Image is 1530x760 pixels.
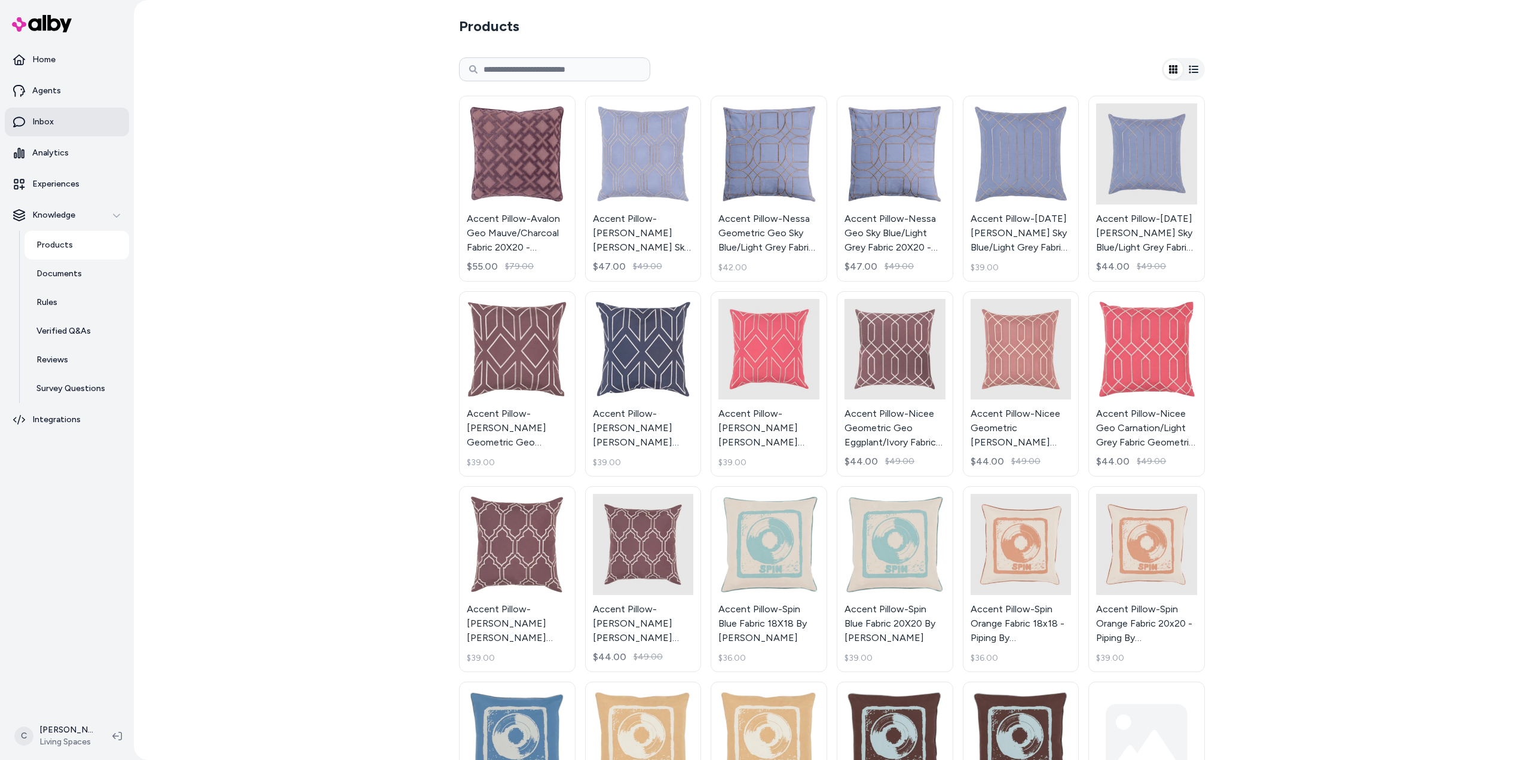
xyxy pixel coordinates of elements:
[963,486,1079,672] a: Accent Pillow-Spin Orange Fabric 18x18 - Piping By SuryaAccent Pillow-Spin Orange Fabric 18x18 - ...
[32,178,79,190] p: Experiences
[711,486,827,672] a: Accent Pillow-Spin Blue Fabric 18X18 By SuryaAccent Pillow-Spin Blue Fabric 18X18 By [PERSON_NAME...
[5,108,129,136] a: Inbox
[25,317,129,346] a: Verified Q&As
[25,231,129,260] a: Products
[837,486,953,672] a: Accent Pillow-Spin Blue Fabric 20X20 By SuryaAccent Pillow-Spin Blue Fabric 20X20 By [PERSON_NAME...
[585,96,702,282] a: Accent Pillow-Natalie Geo Sky Blue/Light Grey Fabric 20X20 - Geometric By SuryaAccent Pillow-[PER...
[711,291,827,477] a: Accent Pillow-Nora Geo Carnation/Light Grey Fabric Geometric 18X18 By SuryaAccent Pillow-[PERSON_...
[14,727,33,746] span: C
[5,405,129,434] a: Integrations
[12,15,72,32] img: alby Logo
[711,96,827,282] a: Accent Pillow-Nessa Geometric Geo Sky Blue/Light Grey Fabric 18X18 By SuryaAccent Pillow-Nessa Ge...
[36,297,57,309] p: Rules
[1088,486,1205,672] a: Accent Pillow-Spin Orange Fabric 20x20 - Piping By SuryaAccent Pillow-Spin Orange Fabric 20x20 - ...
[963,96,1079,282] a: Accent Pillow-Noel Geo Sky Blue/Light Grey Fabric 18X18 - Geometric By SuryaAccent Pillow-[DATE][...
[585,486,702,672] a: Accent Pillow-Norinne Geo Mauve/Light Grey Fabric Geometric 20x20 By SuryaAccent Pillow-[PERSON_N...
[25,260,129,288] a: Documents
[32,209,75,221] p: Knowledge
[7,717,103,755] button: C[PERSON_NAME]Living Spaces
[39,736,93,748] span: Living Spaces
[459,96,576,282] a: Accent Pillow-Avalon Geo Mauve/Charcoal Fabric 20X20 - Geometric By SuryaAccent Pillow-Avalon Geo...
[32,54,56,66] p: Home
[36,383,105,395] p: Survey Questions
[32,116,54,128] p: Inbox
[5,45,129,74] a: Home
[459,291,576,477] a: Accent Pillow-Nora Geometric Geo Eggplant/Ivory Fabric 18X18 By SuryaAccent Pillow-[PERSON_NAME] ...
[36,239,73,251] p: Products
[25,374,129,403] a: Survey Questions
[36,325,91,337] p: Verified Q&As
[32,414,81,426] p: Integrations
[5,170,129,199] a: Experiences
[963,291,1079,477] a: Accent Pillow-Nicee Geometric Geo Rose Beige Fabric 20x20 By SuryaAccent Pillow-Nicee Geometric [...
[32,147,69,159] p: Analytics
[459,486,576,672] a: Accent Pillow-Norinne Geo Fabric Mauve/Light Grey 18X18 - Geometric By SuryaAccent Pillow-[PERSON...
[837,96,953,282] a: Accent Pillow-Nessa Geo Sky Blue/Light Grey Fabric 20X20 - Geometric By SuryaAccent Pillow-Nessa ...
[39,724,93,736] p: [PERSON_NAME]
[459,17,519,36] h2: Products
[5,201,129,230] button: Knowledge
[1088,291,1205,477] a: Accent Pillow-Nicee Geo Carnation/Light Grey Fabric Geometric 20X20 By SuryaAccent Pillow-Nicee G...
[837,291,953,477] a: Accent Pillow-Nicee Geometric Geo Eggplant/Ivory Fabric 20x20 By SuryaAccent Pillow-Nicee Geometr...
[36,268,82,280] p: Documents
[36,354,68,366] p: Reviews
[1088,96,1205,282] a: Accent Pillow-Noel Geo Sky Blue/Light Grey Fabric Geometric 20x20 By SuryaAccent Pillow-[DATE][PE...
[25,288,129,317] a: Rules
[585,291,702,477] a: Accent Pillow-Nora Geo Fabric Eggplant/Ivory 18X18 - Geometric By SuryaAccent Pillow-[PERSON_NAME...
[5,77,129,105] a: Agents
[25,346,129,374] a: Reviews
[32,85,61,97] p: Agents
[5,139,129,167] a: Analytics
